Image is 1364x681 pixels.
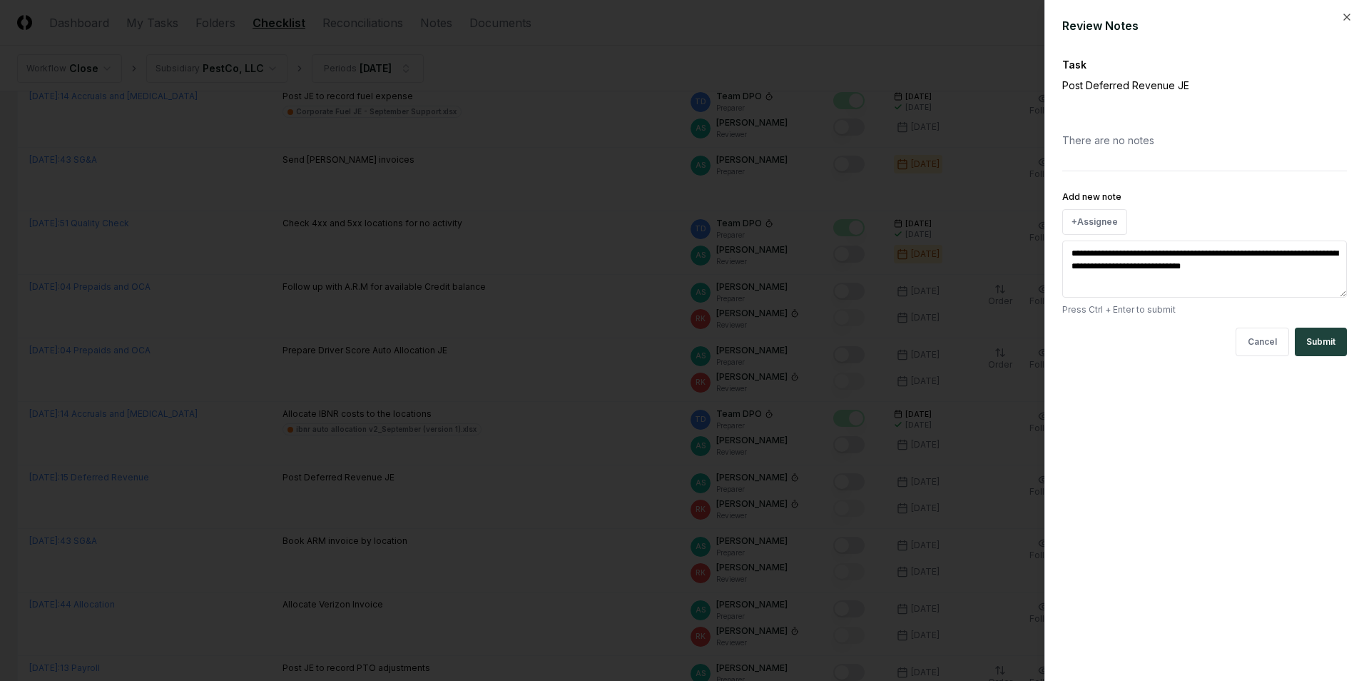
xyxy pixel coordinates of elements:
p: Press Ctrl + Enter to submit [1062,303,1347,316]
p: Post Deferred Revenue JE [1062,78,1298,93]
label: Add new note [1062,191,1121,202]
div: Review Notes [1062,17,1347,34]
button: +Assignee [1062,209,1127,235]
button: Submit [1295,328,1347,356]
div: There are no notes [1062,121,1347,159]
div: Task [1062,57,1347,72]
button: Cancel [1236,328,1289,356]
